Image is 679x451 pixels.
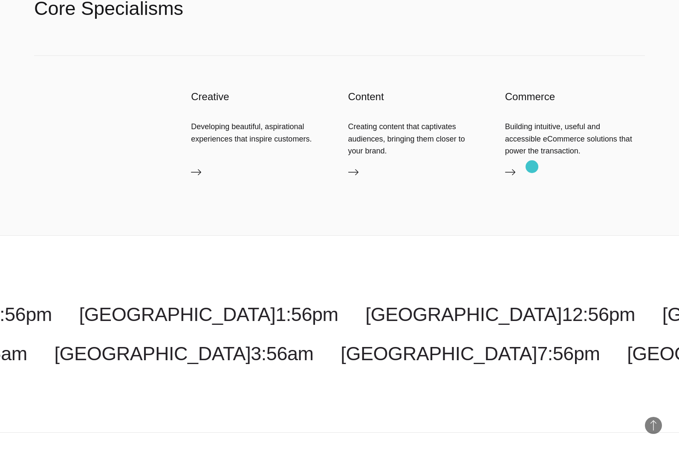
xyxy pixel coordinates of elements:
[645,417,662,434] button: Back to Top
[365,304,635,325] a: [GEOGRAPHIC_DATA]12:56pm
[79,304,338,325] a: [GEOGRAPHIC_DATA]1:56pm
[341,343,600,364] a: [GEOGRAPHIC_DATA]7:56pm
[54,343,313,364] a: [GEOGRAPHIC_DATA]3:56am
[191,121,331,145] div: Developing beautiful, aspirational experiences that inspire customers.
[251,343,313,364] span: 3:56am
[505,90,645,104] h3: Commerce
[348,90,488,104] h3: Content
[537,343,600,364] span: 7:56pm
[348,121,488,157] div: Creating content that captivates audiences, bringing them closer to your brand.
[505,121,645,157] div: Building intuitive, useful and accessible eCommerce solutions that power the transaction.
[562,304,635,325] span: 12:56pm
[275,304,338,325] span: 1:56pm
[191,90,331,104] h3: Creative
